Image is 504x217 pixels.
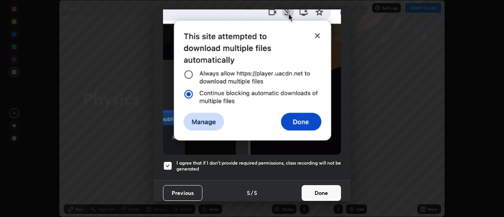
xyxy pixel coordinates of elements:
button: Previous [163,185,202,201]
h4: 5 [247,189,250,197]
h4: 5 [254,189,257,197]
button: Done [302,185,341,201]
h4: / [251,189,253,197]
h5: I agree that if I don't provide required permissions, class recording will not be generated [176,160,341,172]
